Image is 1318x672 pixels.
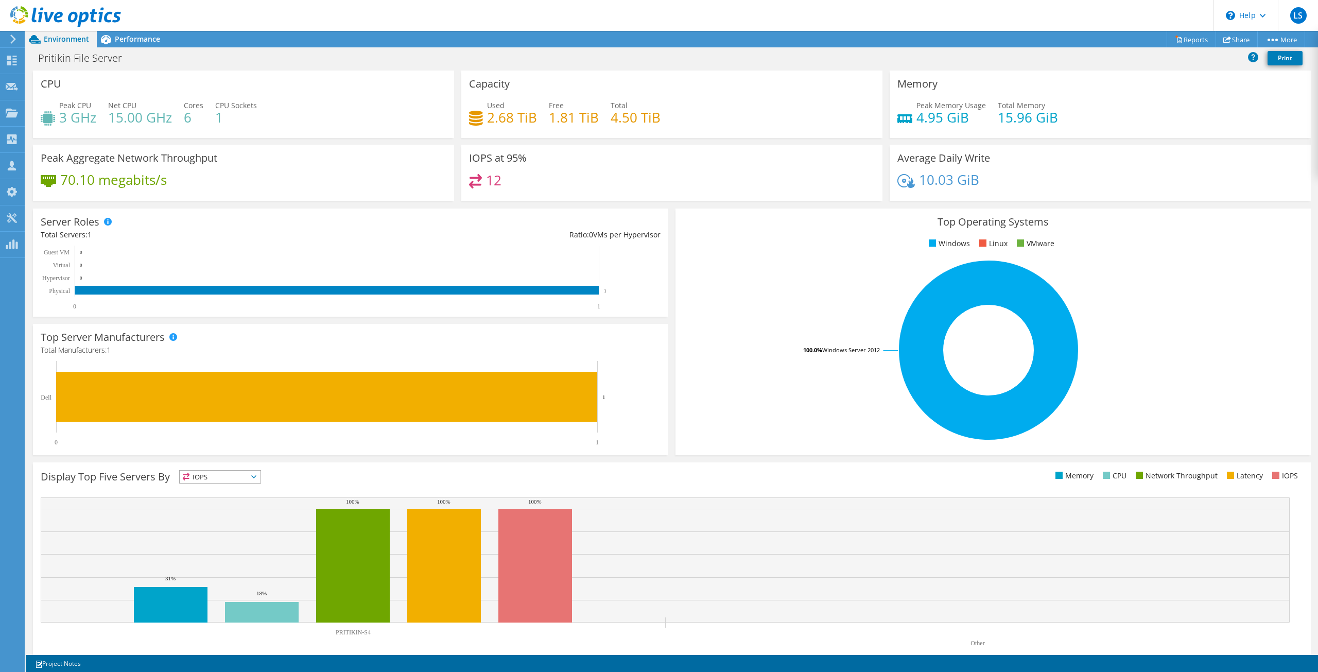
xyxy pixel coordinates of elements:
span: 0 [589,230,593,239]
h3: Capacity [469,78,510,90]
text: Virtual [53,262,71,269]
li: Network Throughput [1133,470,1218,481]
h4: 15.96 GiB [998,112,1058,123]
text: 0 [80,250,82,255]
span: Net CPU [108,100,136,110]
text: Physical [49,287,70,295]
span: LS [1290,7,1307,24]
span: CPU Sockets [215,100,257,110]
a: Print [1268,51,1303,65]
text: 100% [528,498,542,505]
text: 31% [165,575,176,581]
h3: Top Operating Systems [683,216,1303,228]
h4: 4.50 TiB [611,112,661,123]
h4: 4.95 GiB [916,112,986,123]
span: Peak CPU [59,100,91,110]
text: 18% [256,590,267,596]
text: Other [970,640,984,647]
text: 100% [346,498,359,505]
text: 0 [80,263,82,268]
span: Total Memory [998,100,1045,110]
a: Share [1216,31,1258,47]
li: IOPS [1270,470,1298,481]
text: 0 [55,439,58,446]
div: Ratio: VMs per Hypervisor [351,229,661,240]
text: 1 [597,303,600,310]
h3: CPU [41,78,61,90]
text: Dell [41,394,51,401]
li: VMware [1014,238,1054,249]
h4: 15.00 GHz [108,112,172,123]
text: 100% [437,498,450,505]
span: Environment [44,34,89,44]
a: More [1257,31,1305,47]
span: Total [611,100,628,110]
span: Cores [184,100,203,110]
text: 1 [596,439,599,446]
h3: IOPS at 95% [469,152,527,164]
span: 1 [107,345,111,355]
text: PRITIKIN-S4 [336,629,371,636]
h3: Memory [897,78,938,90]
a: Project Notes [28,657,88,670]
span: Used [487,100,505,110]
li: Linux [977,238,1008,249]
text: 0 [80,275,82,281]
h4: 10.03 GiB [919,174,979,185]
tspan: Windows Server 2012 [822,346,880,354]
div: Total Servers: [41,229,351,240]
span: Performance [115,34,160,44]
h4: 70.10 megabits/s [60,174,167,185]
text: 1 [602,394,605,400]
li: Latency [1224,470,1263,481]
text: 0 [73,303,76,310]
li: Memory [1053,470,1094,481]
text: Hypervisor [42,274,70,282]
li: Windows [926,238,970,249]
h1: Pritikin File Server [33,53,138,64]
h4: 3 GHz [59,112,96,123]
h4: Total Manufacturers: [41,344,661,356]
h4: 2.68 TiB [487,112,537,123]
h3: Server Roles [41,216,99,228]
text: Guest VM [44,249,70,256]
h3: Peak Aggregate Network Throughput [41,152,217,164]
span: Free [549,100,564,110]
span: 1 [88,230,92,239]
span: IOPS [180,471,261,483]
h4: 12 [486,175,501,186]
svg: \n [1226,11,1235,20]
text: 1 [604,288,606,294]
h3: Top Server Manufacturers [41,332,165,343]
h4: 1.81 TiB [549,112,599,123]
li: CPU [1100,470,1126,481]
a: Reports [1167,31,1216,47]
h3: Average Daily Write [897,152,990,164]
span: Peak Memory Usage [916,100,986,110]
h4: 1 [215,112,257,123]
h4: 6 [184,112,203,123]
tspan: 100.0% [803,346,822,354]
